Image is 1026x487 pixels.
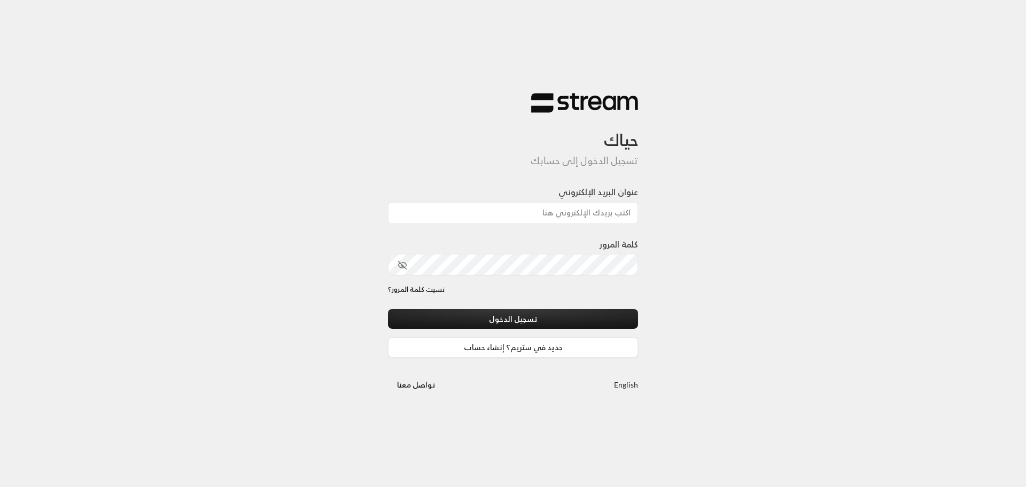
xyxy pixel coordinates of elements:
img: Stream Logo [531,92,638,113]
a: English [614,375,638,395]
a: جديد في ستريم؟ إنشاء حساب [388,337,638,357]
button: toggle password visibility [393,256,411,274]
button: تواصل معنا [388,375,444,395]
button: تسجيل الدخول [388,309,638,329]
label: كلمة المرور [600,238,638,251]
h3: حياك [388,113,638,150]
label: عنوان البريد الإلكتروني [558,185,638,198]
h5: تسجيل الدخول إلى حسابك [388,155,638,167]
a: تواصل معنا [388,378,444,391]
input: اكتب بريدك الإلكتروني هنا [388,202,638,224]
a: نسيت كلمة المرور؟ [388,284,445,295]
